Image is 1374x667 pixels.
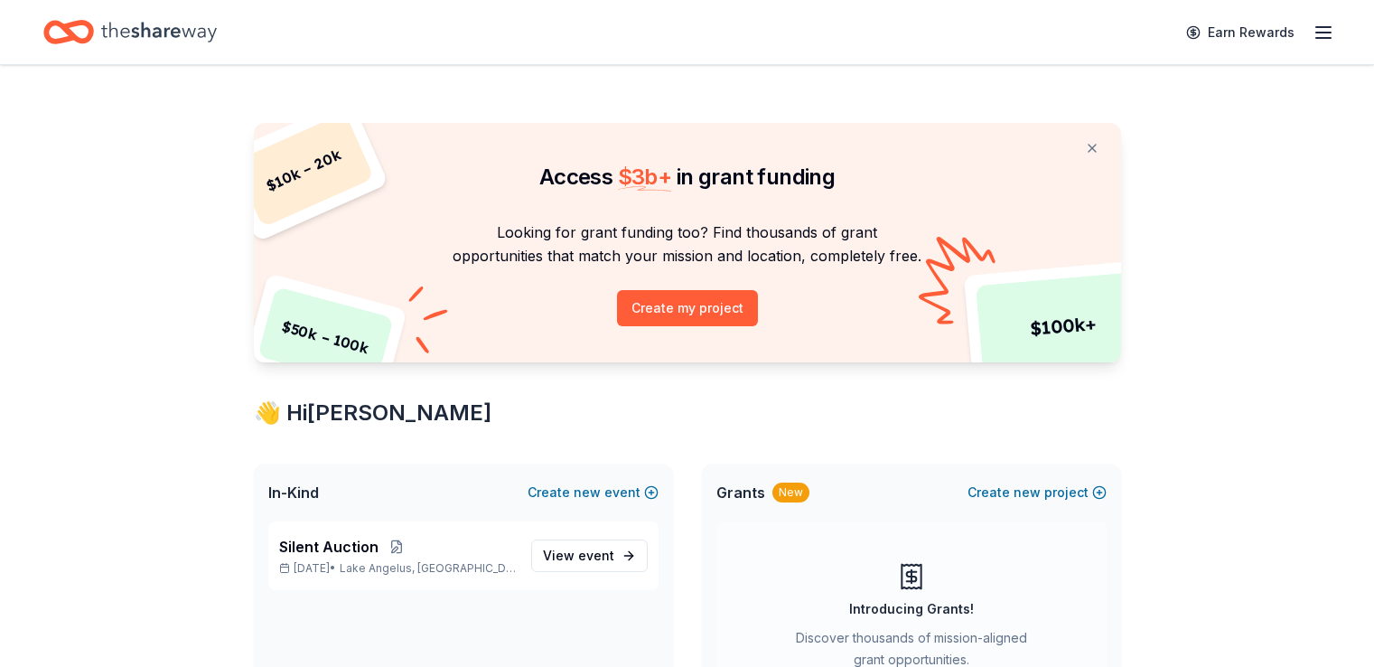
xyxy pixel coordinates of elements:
[543,545,614,567] span: View
[43,11,217,53] a: Home
[279,536,379,558] span: Silent Auction
[617,290,758,326] button: Create my project
[340,561,516,576] span: Lake Angelus, [GEOGRAPHIC_DATA]
[279,561,517,576] p: [DATE] •
[233,112,374,228] div: $ 10k – 20k
[716,482,765,503] span: Grants
[254,399,1121,427] div: 👋 Hi [PERSON_NAME]
[528,482,659,503] button: Createnewevent
[531,540,648,572] a: View event
[1175,16,1305,49] a: Earn Rewards
[772,483,809,503] div: New
[539,164,835,190] span: Access in grant funding
[967,482,1107,503] button: Createnewproject
[1014,482,1041,503] span: new
[849,598,974,620] div: Introducing Grants!
[574,482,601,503] span: new
[268,482,319,503] span: In-Kind
[618,164,672,190] span: $ 3b +
[578,548,614,563] span: event
[276,221,1099,268] p: Looking for grant funding too? Find thousands of grant opportunities that match your mission and ...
